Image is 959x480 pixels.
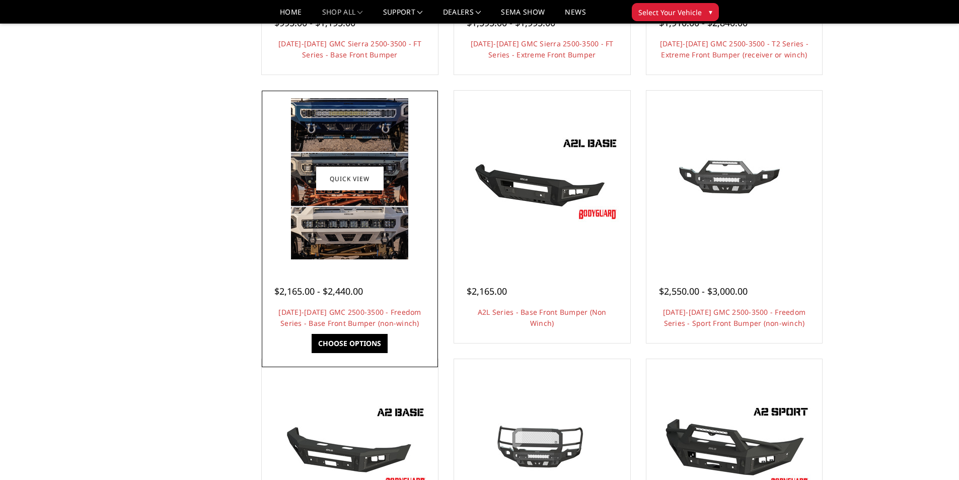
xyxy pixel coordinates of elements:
a: 2020-2023 GMC 2500-3500 - Freedom Series - Base Front Bumper (non-winch) 2020-2023 GMC 2500-3500 ... [264,93,435,264]
a: Quick view [316,167,384,190]
span: $1,910.00 - $2,840.00 [659,17,748,29]
a: [DATE]-[DATE] GMC 2500-3500 - Freedom Series - Base Front Bumper (non-winch) [278,307,421,328]
button: Select Your Vehicle [632,3,719,21]
a: SEMA Show [501,9,545,23]
a: Choose Options [312,334,388,353]
a: [DATE]-[DATE] GMC Sierra 2500-3500 - FT Series - Base Front Bumper [278,39,421,59]
a: Support [383,9,423,23]
a: Dealers [443,9,481,23]
a: shop all [322,9,363,23]
img: 2020-2023 GMC 2500-3500 - Freedom Series - Sport Front Bumper (non-winch) [653,143,815,215]
span: $2,165.00 - $2,440.00 [274,285,363,297]
a: A2L Series - Base Front Bumper (Non Winch) A2L Series - Base Front Bumper (Non Winch) [457,93,628,264]
a: [DATE]-[DATE] GMC 2500-3500 - Freedom Series - Sport Front Bumper (non-winch) [663,307,805,328]
span: $1,595.00 - $1,995.00 [467,17,555,29]
a: [DATE]-[DATE] GMC 2500-3500 - T2 Series - Extreme Front Bumper (receiver or winch) [660,39,808,59]
span: ▾ [709,7,712,17]
a: A2L Series - Base Front Bumper (Non Winch) [478,307,607,328]
a: Home [280,9,302,23]
a: News [565,9,585,23]
a: [DATE]-[DATE] GMC Sierra 2500-3500 - FT Series - Extreme Front Bumper [471,39,614,59]
span: $2,165.00 [467,285,507,297]
span: $2,550.00 - $3,000.00 [659,285,748,297]
img: 2020-2023 GMC 2500-3500 - Freedom Series - Base Front Bumper (non-winch) [291,98,408,259]
span: $995.00 - $1,195.00 [274,17,355,29]
a: 2020-2023 GMC 2500-3500 - Freedom Series - Sport Front Bumper (non-winch) 2020-2023 GMC 2500-3500... [649,93,820,264]
span: Select Your Vehicle [638,7,702,18]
